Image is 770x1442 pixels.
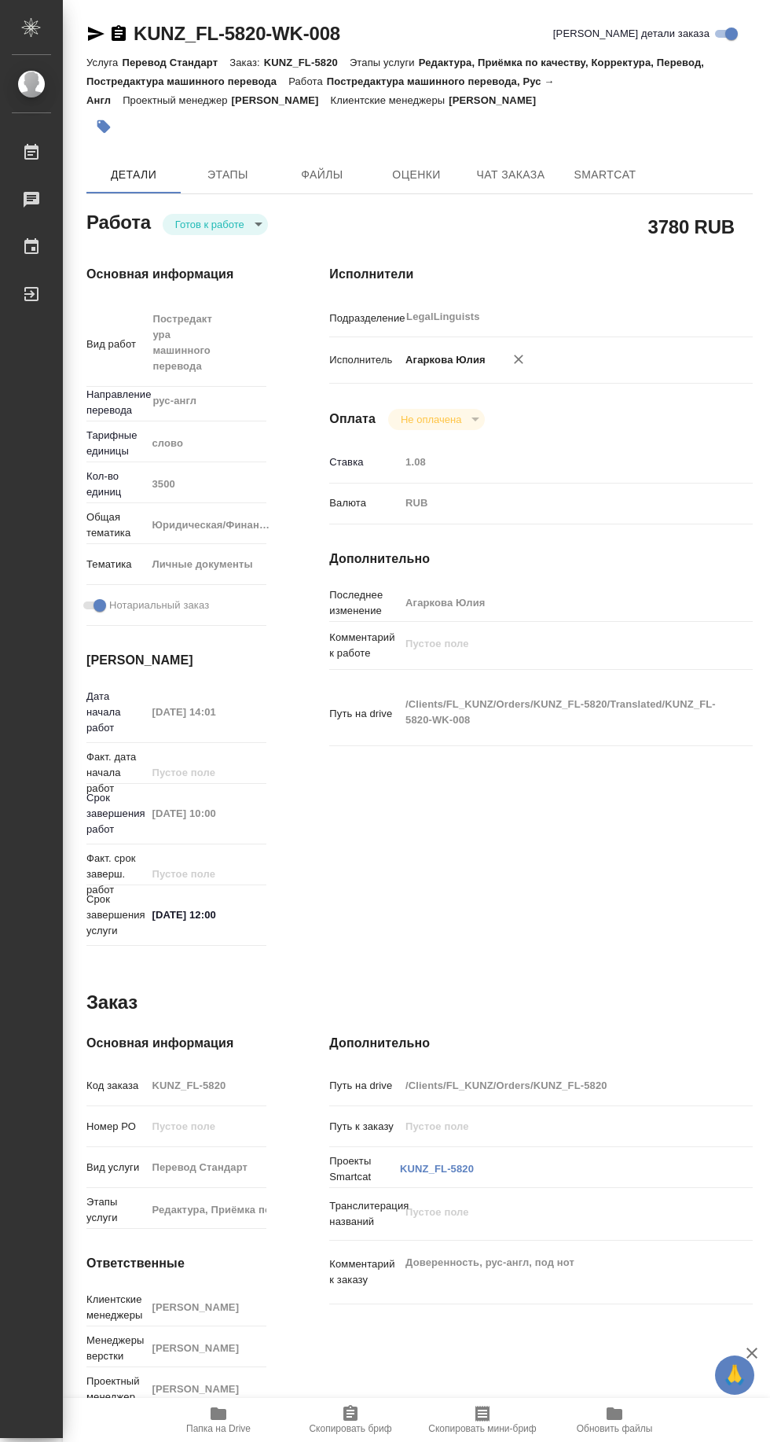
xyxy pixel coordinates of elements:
[146,761,266,784] input: Пустое поле
[86,689,146,736] p: Дата начала работ
[350,57,419,68] p: Этапы услуги
[86,1119,146,1135] p: Номер РО
[86,1078,146,1094] p: Код заказа
[86,790,146,837] p: Срок завершения работ
[122,57,229,68] p: Перевод Стандарт
[86,990,137,1015] h2: Заказ
[329,352,400,368] p: Исполнитель
[109,598,209,613] span: Нотариальный заказ
[86,57,122,68] p: Услуга
[86,851,146,898] p: Факт. срок заверш. работ
[86,557,146,572] p: Тематика
[329,587,400,619] p: Последнее изменение
[86,387,146,418] p: Направление перевода
[449,94,548,106] p: [PERSON_NAME]
[86,1333,146,1364] p: Менеджеры верстки
[229,57,263,68] p: Заказ:
[86,651,266,670] h4: [PERSON_NAME]
[163,214,268,235] div: Готов к работе
[146,1378,266,1400] input: Пустое поле
[400,1115,717,1138] input: Пустое поле
[86,207,151,235] h2: Работа
[264,57,350,68] p: KUNZ_FL-5820
[400,1249,717,1292] textarea: Доверенность, рус-англ, под нот
[721,1359,748,1392] span: 🙏
[715,1356,754,1395] button: 🙏
[86,1160,146,1175] p: Вид услуги
[86,749,146,796] p: Факт. дата начала работ
[284,1398,416,1442] button: Скопировать бриф
[186,1423,251,1434] span: Папка на Drive
[86,1292,146,1323] p: Клиентские менеджеры
[329,1153,400,1185] p: Проекты Smartcat
[146,701,266,723] input: Пустое поле
[86,1194,146,1226] p: Этапы услуги
[329,454,400,470] p: Ставка
[648,213,735,240] h2: 3780 RUB
[170,218,249,231] button: Готов к работе
[86,265,266,284] h4: Основная информация
[577,1423,653,1434] span: Обновить файлы
[473,165,548,185] span: Чат заказа
[146,802,266,825] input: Пустое поле
[331,94,449,106] p: Клиентские менеджеры
[329,495,400,511] p: Валюта
[123,94,231,106] p: Проектный менеджер
[567,165,643,185] span: SmartCat
[416,1398,548,1442] button: Скопировать мини-бриф
[388,409,485,430] div: Готов к работе
[146,863,266,885] input: Пустое поле
[146,1115,266,1138] input: Пустое поле
[329,265,753,284] h4: Исполнители
[190,165,266,185] span: Этапы
[86,109,121,144] button: Добавить тэг
[400,591,717,614] input: Пустое поле
[86,337,146,352] p: Вид работ
[146,430,288,457] div: слово
[86,469,146,500] p: Кол-во единиц
[329,1078,400,1094] p: Путь на drive
[329,311,400,326] p: Подразделение
[309,1423,391,1434] span: Скопировать бриф
[400,1163,474,1175] a: KUNZ_FL-5820
[146,1198,266,1221] input: Пустое поле
[146,1296,266,1319] input: Пустое поле
[86,509,146,541] p: Общая тематика
[86,1374,146,1405] p: Проектный менеджер
[400,691,717,734] textarea: /Clients/FL_KUNZ/Orders/KUNZ_FL-5820/Translated/KUNZ_FL-5820-WK-008
[86,428,146,459] p: Тарифные единицы
[86,24,105,43] button: Скопировать ссылку для ЯМессенджера
[329,550,753,568] h4: Дополнительно
[329,630,400,661] p: Комментарий к работе
[329,706,400,722] p: Путь на drive
[396,413,466,426] button: Не оплачена
[501,342,536,377] button: Удалить исполнителя
[428,1423,536,1434] span: Скопировать мини-бриф
[400,451,717,473] input: Пустое поле
[329,410,376,429] h4: Оплата
[146,1337,266,1359] input: Пустое поле
[86,1254,266,1273] h4: Ответственные
[96,165,171,185] span: Детали
[548,1398,680,1442] button: Обновить файлы
[329,1119,400,1135] p: Путь к заказу
[329,1034,753,1053] h4: Дополнительно
[86,892,146,939] p: Срок завершения услуги
[400,352,486,368] p: Агаркова Юлия
[400,1074,717,1097] input: Пустое поле
[146,903,266,926] input: ✎ Введи что-нибудь
[329,1198,400,1230] p: Транслитерация названий
[134,23,340,44] a: KUNZ_FL-5820-WK-008
[288,75,327,87] p: Работа
[152,1398,284,1442] button: Папка на Drive
[146,1074,266,1097] input: Пустое поле
[146,512,288,539] div: Юридическая/Финансовая
[232,94,331,106] p: [PERSON_NAME]
[86,1034,266,1053] h4: Основная информация
[146,473,266,495] input: Пустое поле
[329,1256,400,1288] p: Комментарий к заказу
[109,24,128,43] button: Скопировать ссылку
[146,551,288,578] div: Личные документы
[400,490,717,517] div: RUB
[379,165,454,185] span: Оценки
